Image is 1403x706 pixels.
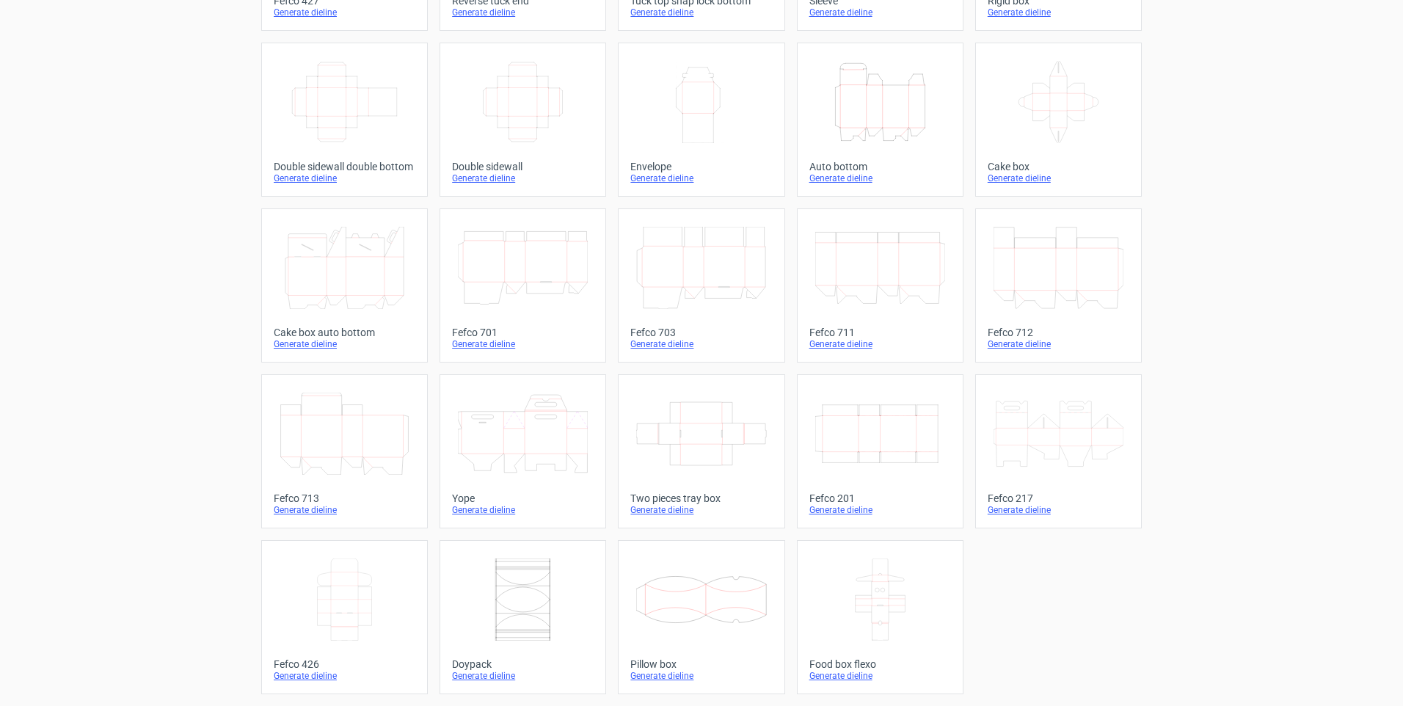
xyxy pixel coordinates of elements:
a: DoypackGenerate dieline [440,540,606,694]
div: Two pieces tray box [630,492,772,504]
a: Fefco 217Generate dieline [975,374,1142,528]
a: YopeGenerate dieline [440,374,606,528]
div: Generate dieline [274,504,415,516]
div: Fefco 217 [988,492,1129,504]
div: Yope [452,492,594,504]
div: Fefco 711 [809,327,951,338]
a: Fefco 703Generate dieline [618,208,784,363]
a: Food box flexoGenerate dieline [797,540,963,694]
div: Generate dieline [988,7,1129,18]
div: Generate dieline [630,7,772,18]
a: Double sidewallGenerate dieline [440,43,606,197]
div: Generate dieline [809,7,951,18]
div: Double sidewall [452,161,594,172]
div: Fefco 712 [988,327,1129,338]
div: Food box flexo [809,658,951,670]
div: Generate dieline [630,172,772,184]
div: Generate dieline [809,504,951,516]
a: Fefco 426Generate dieline [261,540,428,694]
div: Cake box [988,161,1129,172]
div: Cake box auto bottom [274,327,415,338]
a: Fefco 701Generate dieline [440,208,606,363]
a: Two pieces tray boxGenerate dieline [618,374,784,528]
div: Generate dieline [630,670,772,682]
div: Fefco 201 [809,492,951,504]
div: Envelope [630,161,772,172]
div: Generate dieline [274,7,415,18]
div: Fefco 701 [452,327,594,338]
div: Generate dieline [274,338,415,350]
a: Double sidewall double bottomGenerate dieline [261,43,428,197]
div: Generate dieline [809,338,951,350]
div: Generate dieline [809,670,951,682]
div: Generate dieline [988,338,1129,350]
a: EnvelopeGenerate dieline [618,43,784,197]
div: Generate dieline [988,172,1129,184]
div: Generate dieline [274,670,415,682]
div: Generate dieline [274,172,415,184]
div: Fefco 713 [274,492,415,504]
a: Auto bottomGenerate dieline [797,43,963,197]
div: Generate dieline [452,504,594,516]
div: Generate dieline [452,7,594,18]
div: Auto bottom [809,161,951,172]
div: Generate dieline [630,338,772,350]
a: Fefco 712Generate dieline [975,208,1142,363]
a: Pillow boxGenerate dieline [618,540,784,694]
div: Generate dieline [809,172,951,184]
div: Doypack [452,658,594,670]
div: Pillow box [630,658,772,670]
a: Cake boxGenerate dieline [975,43,1142,197]
div: Generate dieline [452,670,594,682]
div: Fefco 703 [630,327,772,338]
a: Cake box auto bottomGenerate dieline [261,208,428,363]
div: Generate dieline [452,338,594,350]
a: Fefco 713Generate dieline [261,374,428,528]
div: Fefco 426 [274,658,415,670]
a: Fefco 201Generate dieline [797,374,963,528]
div: Double sidewall double bottom [274,161,415,172]
div: Generate dieline [630,504,772,516]
div: Generate dieline [452,172,594,184]
a: Fefco 711Generate dieline [797,208,963,363]
div: Generate dieline [988,504,1129,516]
